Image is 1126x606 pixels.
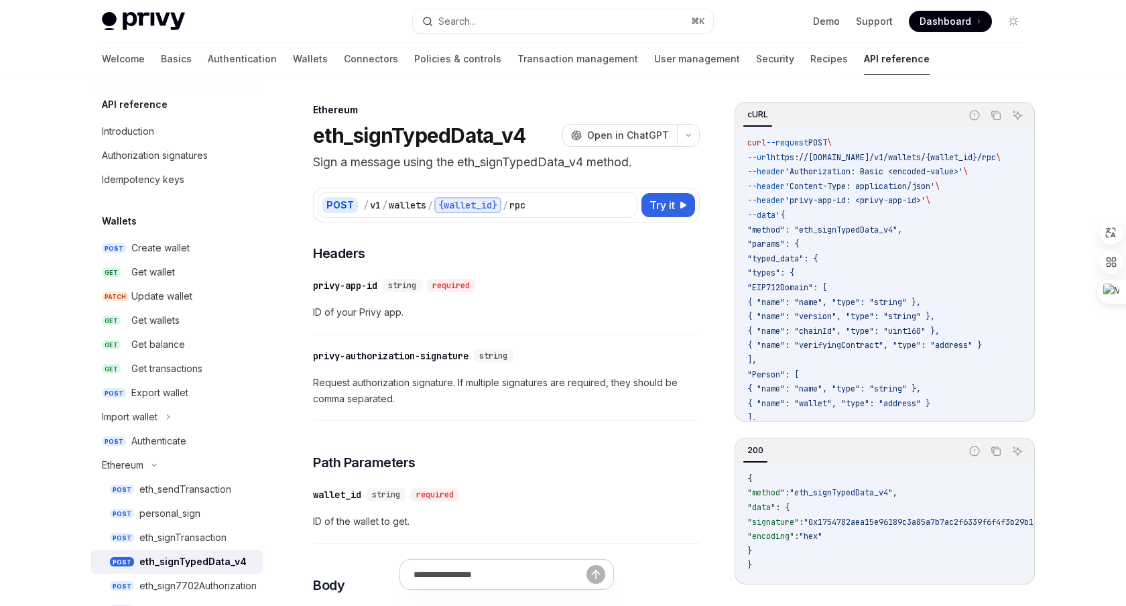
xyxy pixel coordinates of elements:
[102,213,137,229] h5: Wallets
[747,253,818,264] span: "typed_data": {
[747,546,752,556] span: }
[102,267,121,278] span: GET
[747,195,785,206] span: --header
[747,383,921,394] span: { "name": "name", "type": "string" },
[313,123,525,147] h1: eth_signTypedData_v4
[649,197,675,213] span: Try it
[785,195,926,206] span: 'privy-app-id: <privy-app-id>'
[810,43,848,75] a: Recipes
[91,308,263,332] a: GETGet wallets
[102,316,121,326] span: GET
[747,282,827,293] span: "EIP712Domain": [
[102,457,143,473] div: Ethereum
[434,197,501,213] div: {wallet_id}
[139,481,231,497] div: eth_sendTransaction
[747,239,799,249] span: "params": {
[91,168,263,192] a: Idempotency keys
[91,501,263,526] a: POSTpersonal_sign
[139,530,227,546] div: eth_signTransaction
[110,581,134,591] span: POST
[313,103,700,117] div: Ethereum
[427,279,475,292] div: required
[102,436,126,446] span: POST
[313,244,365,263] span: Headers
[785,487,790,498] span: :
[747,152,771,163] span: --url
[926,195,930,206] span: \
[766,137,808,148] span: --request
[370,198,381,212] div: v1
[996,152,1001,163] span: \
[920,15,971,28] span: Dashboard
[91,574,263,598] a: POSTeth_sign7702Authorization
[479,351,507,361] span: string
[756,43,794,75] a: Security
[313,153,700,172] p: Sign a message using the eth_signTypedData_v4 method.
[389,198,426,212] div: wallets
[856,15,893,28] a: Support
[438,13,476,29] div: Search...
[91,332,263,357] a: GETGet balance
[102,12,185,31] img: light logo
[517,43,638,75] a: Transaction management
[91,236,263,260] a: POSTCreate wallet
[747,560,752,570] span: }
[1003,11,1024,32] button: Toggle dark mode
[313,488,361,501] div: wallet_id
[313,304,700,320] span: ID of your Privy app.
[966,442,983,460] button: Report incorrect code
[966,107,983,124] button: Report incorrect code
[382,198,387,212] div: /
[771,152,996,163] span: https://[DOMAIN_NAME]/v1/wallets/{wallet_id}/rpc
[747,517,799,528] span: "signature"
[909,11,992,32] a: Dashboard
[747,502,775,513] span: "data"
[91,381,263,405] a: POSTExport wallet
[388,280,416,291] span: string
[1009,442,1026,460] button: Ask AI
[743,442,767,459] div: 200
[893,487,897,498] span: ,
[91,357,263,381] a: GETGet transactions
[110,485,134,495] span: POST
[102,123,154,139] div: Introduction
[747,487,785,498] span: "method"
[91,119,263,143] a: Introduction
[131,312,180,328] div: Get wallets
[313,349,468,363] div: privy-authorization-signature
[654,43,740,75] a: User management
[131,240,190,256] div: Create wallet
[747,326,940,337] span: { "name": "chainId", "type": "uint160" },
[413,9,713,34] button: Search...⌘K
[131,433,186,449] div: Authenticate
[414,43,501,75] a: Policies & controls
[799,517,804,528] span: :
[808,137,827,148] span: POST
[102,97,168,113] h5: API reference
[509,198,525,212] div: rpc
[747,369,799,380] span: "Person": [
[322,197,358,213] div: POST
[747,225,902,235] span: "method": "eth_signTypedData_v4",
[790,487,893,498] span: "eth_signTypedData_v4"
[102,364,121,374] span: GET
[785,166,963,177] span: 'Authorization: Basic <encoded-value>'
[293,43,328,75] a: Wallets
[110,557,134,567] span: POST
[827,137,832,148] span: \
[747,166,785,177] span: --header
[691,16,705,27] span: ⌘ K
[864,43,930,75] a: API reference
[313,513,700,530] span: ID of the wallet to get.
[161,43,192,75] a: Basics
[313,375,700,407] span: Request authorization signature. If multiple signatures are required, they should be comma separa...
[1009,107,1026,124] button: Ask AI
[313,279,377,292] div: privy-app-id
[747,355,757,365] span: ],
[747,412,757,423] span: ],
[775,502,790,513] span: : {
[747,531,794,542] span: "encoding"
[743,107,772,123] div: cURL
[747,267,794,278] span: "types": {
[587,129,669,142] span: Open in ChatGPT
